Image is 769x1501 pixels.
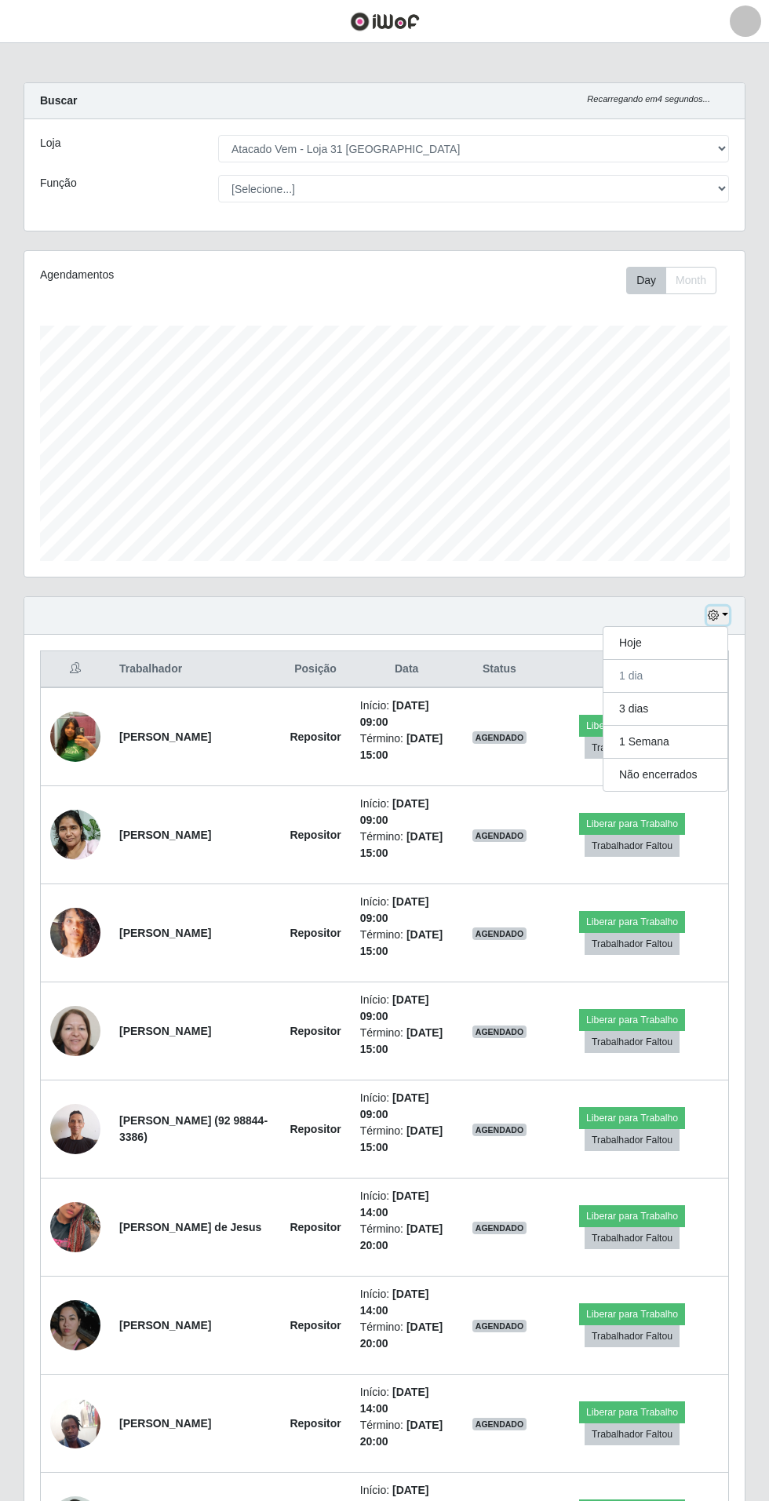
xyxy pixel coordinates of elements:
li: Término: [360,1025,454,1058]
button: Month [665,267,716,294]
li: Início: [360,1090,454,1123]
li: Início: [360,698,454,730]
strong: Repositor [290,1221,341,1233]
button: Liberar para Trabalho [579,1303,685,1325]
time: [DATE] 09:00 [360,1091,429,1120]
li: Término: [360,927,454,960]
strong: [PERSON_NAME] [119,1025,211,1037]
button: Liberar para Trabalho [579,813,685,835]
img: 1756672317215.jpeg [50,1390,100,1456]
button: Não encerrados [603,759,727,791]
button: 1 Semana [603,726,727,759]
time: [DATE] 09:00 [360,993,429,1022]
button: 3 dias [603,693,727,726]
li: Início: [360,1188,454,1221]
div: First group [626,267,716,294]
time: [DATE] 14:00 [360,1288,429,1317]
li: Término: [360,1417,454,1450]
strong: Repositor [290,829,341,841]
button: Liberar para Trabalho [579,715,685,737]
strong: [PERSON_NAME] [119,1319,211,1332]
img: 1757179899893.jpeg [50,888,100,978]
button: Trabalhador Faltou [585,835,680,857]
th: Posição [280,651,350,688]
time: [DATE] 09:00 [360,797,429,826]
strong: [PERSON_NAME] de Jesus [119,1221,261,1233]
img: 1742072846138.jpeg [50,1173,100,1282]
button: Trabalhador Faltou [585,1129,680,1151]
time: [DATE] 09:00 [360,895,429,924]
strong: [PERSON_NAME] [119,927,211,939]
strong: Repositor [290,1319,341,1332]
span: AGENDADO [472,1222,527,1234]
li: Início: [360,796,454,829]
strong: Repositor [290,1417,341,1430]
strong: Repositor [290,1123,341,1135]
strong: Repositor [290,927,341,939]
span: AGENDADO [472,1320,527,1332]
button: Liberar para Trabalho [579,1107,685,1129]
th: Trabalhador [110,651,280,688]
li: Início: [360,992,454,1025]
img: CoreUI Logo [350,12,420,31]
button: Liberar para Trabalho [579,1401,685,1423]
th: Data [351,651,463,688]
button: Trabalhador Faltou [585,1031,680,1053]
button: 1 dia [603,660,727,693]
li: Término: [360,1221,454,1254]
button: Trabalhador Faltou [585,1325,680,1347]
img: 1752676761717.jpeg [50,1281,100,1370]
span: AGENDADO [472,731,527,744]
th: Opções [536,651,728,688]
span: AGENDADO [472,1026,527,1038]
label: Função [40,175,77,191]
button: Hoje [603,627,727,660]
strong: Repositor [290,1025,341,1037]
div: Toolbar with button groups [626,267,729,294]
strong: Buscar [40,94,77,107]
img: 1757629806308.jpeg [50,986,100,1076]
time: [DATE] 14:00 [360,1190,429,1219]
time: [DATE] 09:00 [360,699,429,728]
time: [DATE] 14:00 [360,1386,429,1415]
strong: Repositor [290,730,341,743]
li: Término: [360,1123,454,1156]
li: Término: [360,730,454,763]
div: Agendamentos [40,267,313,283]
button: Trabalhador Faltou [585,1227,680,1249]
span: AGENDADO [472,829,527,842]
label: Loja [40,135,60,151]
button: Trabalhador Faltou [585,737,680,759]
img: 1757734355382.jpeg [50,1095,100,1162]
strong: [PERSON_NAME] [119,829,211,841]
th: Status [463,651,537,688]
span: AGENDADO [472,1418,527,1430]
button: Liberar para Trabalho [579,1205,685,1227]
img: 1749579597632.jpeg [50,705,100,770]
button: Day [626,267,666,294]
li: Início: [360,894,454,927]
span: AGENDADO [472,1124,527,1136]
li: Término: [360,829,454,862]
button: Liberar para Trabalho [579,911,685,933]
button: Trabalhador Faltou [585,933,680,955]
img: 1756721929022.jpeg [50,801,100,868]
li: Início: [360,1286,454,1319]
strong: [PERSON_NAME] [119,730,211,743]
button: Trabalhador Faltou [585,1423,680,1445]
strong: [PERSON_NAME] [119,1417,211,1430]
li: Término: [360,1319,454,1352]
strong: [PERSON_NAME] (92 98844-3386) [119,1114,268,1143]
li: Início: [360,1384,454,1417]
button: Liberar para Trabalho [579,1009,685,1031]
span: AGENDADO [472,927,527,940]
i: Recarregando em 4 segundos... [587,94,710,104]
